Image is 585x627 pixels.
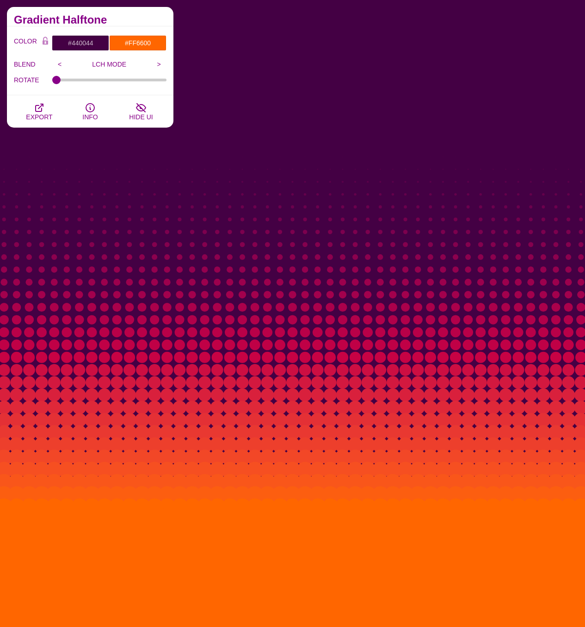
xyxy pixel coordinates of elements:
label: BLEND [14,58,52,70]
input: < [52,57,68,71]
button: INFO [65,95,116,128]
button: Color Lock [38,35,52,48]
span: EXPORT [26,113,52,121]
label: ROTATE [14,74,52,86]
button: EXPORT [14,95,65,128]
h2: Gradient Halftone [14,16,166,24]
label: COLOR [14,35,38,51]
span: INFO [82,113,98,121]
span: HIDE UI [129,113,153,121]
p: LCH MODE [68,61,152,68]
input: > [151,57,166,71]
button: HIDE UI [116,95,166,128]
